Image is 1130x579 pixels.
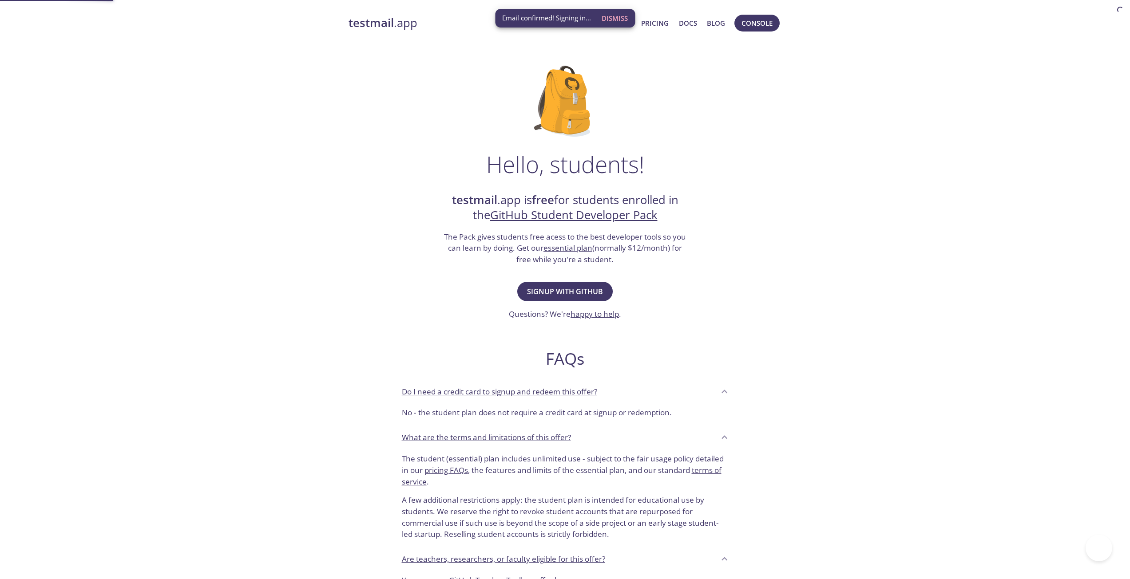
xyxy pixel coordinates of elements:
[402,453,729,487] p: The student (essential) plan includes unlimited use - subject to the fair usage policy detailed i...
[349,16,593,31] a: testmail.app
[395,449,736,547] div: What are the terms and limitations of this offer?
[424,465,468,475] a: pricing FAQs
[486,151,644,177] h1: Hello, students!
[395,379,736,403] div: Do I need a credit card to signup and redeem this offer?
[598,10,631,27] button: Dismiss
[502,13,591,23] span: Email confirmed! Signing in...
[602,12,628,24] span: Dismiss
[402,407,729,418] p: No - the student plan does not require a credit card at signup or redemption.
[395,349,736,369] h2: FAQs
[1086,535,1112,561] iframe: Help Scout Beacon - Open
[527,285,603,298] span: Signup with GitHub
[641,17,669,29] a: Pricing
[707,17,725,29] a: Blog
[543,243,592,253] a: essential plan
[443,193,687,223] h2: .app is for students enrolled in the
[452,192,497,208] strong: testmail
[534,66,596,137] img: github-student-backpack.png
[734,15,780,32] button: Console
[402,386,597,398] p: Do I need a credit card to signup and redeem this offer?
[402,553,605,565] p: Are teachers, researchers, or faculty eligible for this offer?
[395,403,736,425] div: Do I need a credit card to signup and redeem this offer?
[395,425,736,449] div: What are the terms and limitations of this offer?
[490,207,658,223] a: GitHub Student Developer Pack
[509,308,621,320] h3: Questions? We're .
[349,15,394,31] strong: testmail
[517,282,613,301] button: Signup with GitHub
[402,465,722,487] a: terms of service
[402,487,729,540] p: A few additional restrictions apply: the student plan is intended for educational use by students...
[571,309,619,319] a: happy to help
[741,17,773,29] span: Console
[679,17,697,29] a: Docs
[402,432,571,443] p: What are the terms and limitations of this offer?
[443,231,687,265] h3: The Pack gives students free acess to the best developer tools so you can learn by doing. Get our...
[532,192,554,208] strong: free
[395,547,736,571] div: Are teachers, researchers, or faculty eligible for this offer?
